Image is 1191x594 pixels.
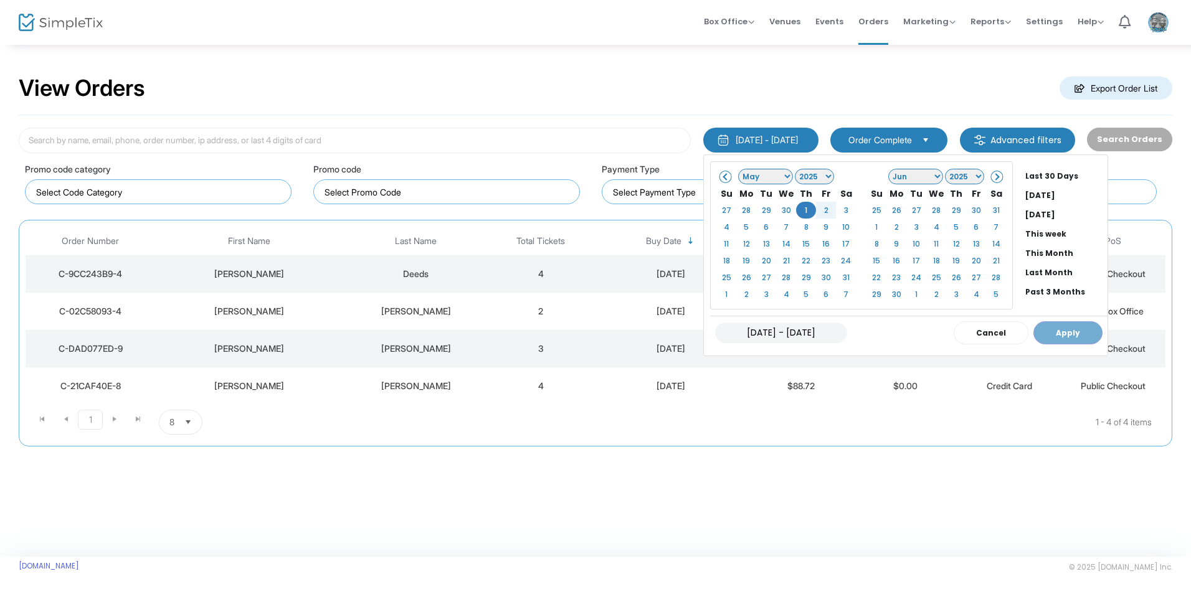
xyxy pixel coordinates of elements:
[866,235,886,252] td: 8
[926,286,946,303] td: 2
[970,16,1011,27] span: Reports
[986,235,1006,252] td: 14
[756,185,776,202] th: Tu
[906,286,926,303] td: 1
[926,219,946,235] td: 4
[986,286,1006,303] td: 5
[179,410,197,434] button: Select
[836,185,856,202] th: Sa
[886,185,906,202] th: Mo
[346,380,486,392] div: Wheeldon
[1020,224,1108,243] li: This week
[1083,306,1144,316] span: Web Box Office
[29,342,153,355] div: C-DAD077ED-9
[816,252,836,269] td: 23
[326,410,1152,435] kendo-pager-info: 1 - 4 of 4 items
[19,561,79,571] a: [DOMAIN_NAME]
[489,227,593,256] th: Total Tickets
[816,219,836,235] td: 9
[776,235,796,252] td: 14
[816,286,836,303] td: 6
[926,202,946,219] td: 28
[886,202,906,219] td: 26
[703,128,819,153] button: [DATE] - [DATE]
[749,367,853,405] td: $88.72
[816,185,836,202] th: Fr
[960,128,1075,153] m-button: Advanced filters
[886,252,906,269] td: 16
[836,286,856,303] td: 7
[946,252,966,269] td: 19
[796,286,816,303] td: 5
[836,252,856,269] td: 24
[796,219,816,235] td: 8
[736,202,756,219] td: 28
[866,219,886,235] td: 1
[886,219,906,235] td: 2
[395,236,437,247] span: Last Name
[704,16,754,27] span: Box Office
[756,235,776,252] td: 13
[816,235,836,252] td: 16
[986,269,1006,286] td: 28
[1020,205,1108,224] li: [DATE]
[974,134,986,146] img: filter
[946,269,966,286] td: 26
[716,185,736,202] th: Su
[756,219,776,235] td: 6
[346,268,486,280] div: Deeds
[836,219,856,235] td: 10
[1081,380,1146,391] span: Public Checkout
[1020,301,1108,321] li: Past 12 Months
[903,16,956,27] span: Marketing
[776,286,796,303] td: 4
[776,202,796,219] td: 30
[1081,343,1146,354] span: Public Checkout
[966,269,986,286] td: 27
[815,6,843,37] span: Events
[966,252,986,269] td: 20
[736,252,756,269] td: 19
[159,305,340,318] div: Jessica
[596,342,746,355] div: 8/22/2025
[946,286,966,303] td: 3
[29,268,153,280] div: C-9CC243B9-4
[736,235,756,252] td: 12
[1105,236,1121,247] span: PoS
[736,134,798,146] div: [DATE] - [DATE]
[966,235,986,252] td: 13
[906,185,926,202] th: Tu
[987,380,1032,391] span: Credit Card
[966,185,986,202] th: Fr
[866,202,886,219] td: 25
[796,252,816,269] td: 22
[489,293,593,330] td: 2
[796,202,816,219] td: 1
[489,330,593,367] td: 3
[769,6,800,37] span: Venues
[169,416,174,428] span: 8
[1060,77,1172,100] m-button: Export Order List
[966,286,986,303] td: 4
[776,269,796,286] td: 28
[19,128,691,153] input: Search by name, email, phone, order number, ip address, or last 4 digits of card
[906,269,926,286] td: 24
[313,163,361,176] label: Promo code
[836,235,856,252] td: 17
[986,219,1006,235] td: 7
[596,380,746,392] div: 8/22/2025
[816,269,836,286] td: 30
[906,219,926,235] td: 3
[886,235,906,252] td: 9
[716,252,736,269] td: 18
[602,163,660,176] label: Payment Type
[159,342,340,355] div: Heather
[756,202,776,219] td: 29
[346,305,486,318] div: Sanders
[25,163,111,176] label: Promo code category
[886,286,906,303] td: 30
[926,269,946,286] td: 25
[966,202,986,219] td: 30
[489,367,593,405] td: 4
[946,185,966,202] th: Th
